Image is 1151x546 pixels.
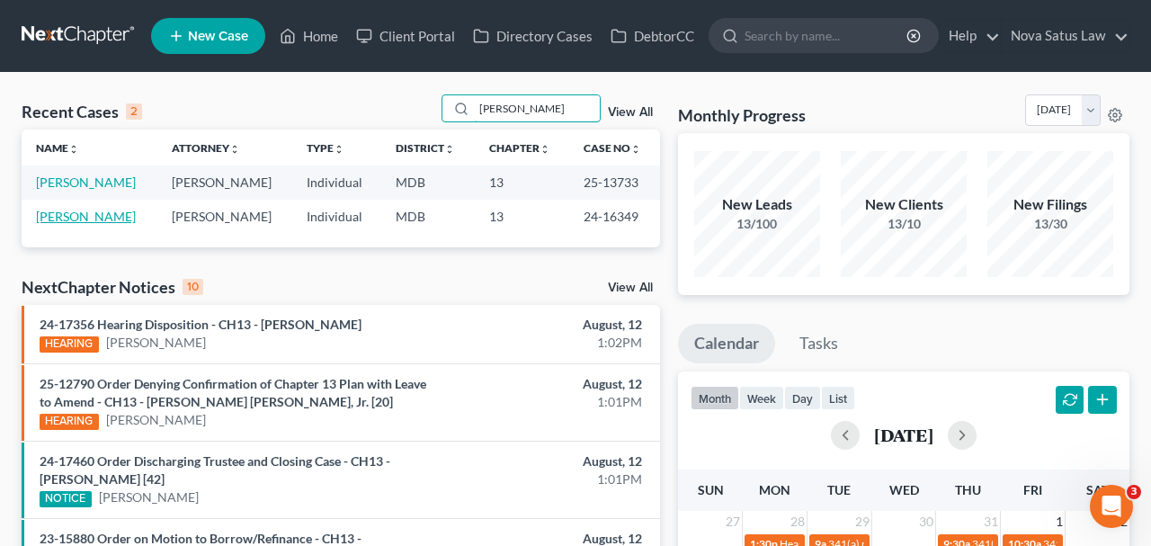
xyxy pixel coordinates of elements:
span: Wed [889,482,919,497]
div: NOTICE [40,491,92,507]
span: 30 [917,511,935,533]
span: Tue [827,482,851,497]
span: 1 [1054,511,1065,533]
button: list [821,386,855,410]
a: [PERSON_NAME] [99,488,199,506]
a: [PERSON_NAME] [106,334,206,352]
a: Home [271,20,347,52]
div: 13/100 [694,215,820,233]
div: 1:01PM [453,393,642,411]
td: Individual [292,166,381,199]
div: HEARING [40,414,99,430]
a: 24-17460 Order Discharging Trustee and Closing Case - CH13 - [PERSON_NAME] [42] [40,453,390,487]
i: unfold_more [444,144,455,155]
span: 28 [789,511,807,533]
div: New Clients [841,194,967,215]
input: Search by name... [745,19,909,52]
div: 10 [183,279,203,295]
h3: Monthly Progress [678,104,806,126]
a: Client Portal [347,20,464,52]
div: 1:02PM [453,334,642,352]
span: Thu [955,482,981,497]
td: MDB [381,166,474,199]
div: August, 12 [453,316,642,334]
i: unfold_more [540,144,550,155]
span: 29 [853,511,871,533]
i: unfold_more [68,144,79,155]
a: Typeunfold_more [307,141,344,155]
span: Mon [759,482,790,497]
div: August, 12 [453,452,642,470]
a: DebtorCC [602,20,703,52]
div: 1:01PM [453,470,642,488]
i: unfold_more [334,144,344,155]
td: 25-13733 [569,166,660,199]
a: Nova Satus Law [1002,20,1129,52]
a: Calendar [678,324,775,363]
a: Directory Cases [464,20,602,52]
a: Help [940,20,1000,52]
td: Individual [292,200,381,233]
div: New Filings [987,194,1113,215]
a: Tasks [783,324,854,363]
td: 13 [475,200,569,233]
div: August, 12 [453,375,642,393]
button: week [739,386,784,410]
span: 27 [724,511,742,533]
a: View All [608,106,653,119]
iframe: Intercom live chat [1090,485,1133,528]
div: 13/30 [987,215,1113,233]
h2: [DATE] [874,425,933,444]
a: 24-17356 Hearing Disposition - CH13 - [PERSON_NAME] [40,317,361,332]
span: Sat [1086,482,1109,497]
a: Attorneyunfold_more [172,141,240,155]
span: 31 [982,511,1000,533]
td: [PERSON_NAME] [157,166,293,199]
div: Recent Cases [22,101,142,122]
a: View All [608,282,653,294]
span: Sun [698,482,724,497]
td: MDB [381,200,474,233]
button: month [691,386,739,410]
a: Chapterunfold_more [489,141,550,155]
div: NextChapter Notices [22,276,203,298]
a: [PERSON_NAME] [36,175,136,190]
input: Search by name... [474,95,600,121]
div: New Leads [694,194,820,215]
i: unfold_more [229,144,240,155]
span: New Case [188,30,248,43]
a: Nameunfold_more [36,141,79,155]
span: Fri [1023,482,1042,497]
a: 25-12790 Order Denying Confirmation of Chapter 13 Plan with Leave to Amend - CH13 - [PERSON_NAME]... [40,376,426,409]
div: HEARING [40,336,99,353]
span: 3 [1127,485,1141,499]
td: 24-16349 [569,200,660,233]
button: day [784,386,821,410]
i: unfold_more [630,144,641,155]
a: Districtunfold_more [396,141,455,155]
a: [PERSON_NAME] [36,209,136,224]
td: 13 [475,166,569,199]
div: 2 [126,103,142,120]
a: [PERSON_NAME] [106,411,206,429]
td: [PERSON_NAME] [157,200,293,233]
div: 13/10 [841,215,967,233]
a: Case Nounfold_more [584,141,641,155]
